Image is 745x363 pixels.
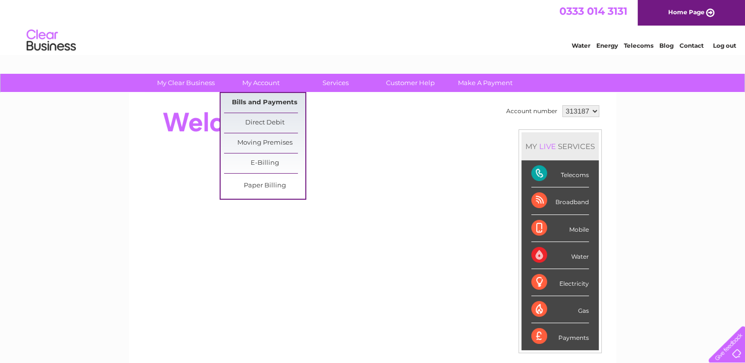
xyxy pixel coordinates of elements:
a: 0333 014 3131 [559,5,627,17]
a: Direct Debit [224,113,305,133]
div: Electricity [531,269,589,296]
a: Services [295,74,376,92]
div: Clear Business is a trading name of Verastar Limited (registered in [GEOGRAPHIC_DATA] No. 3667643... [140,5,606,48]
a: Moving Premises [224,133,305,153]
a: My Clear Business [145,74,227,92]
div: LIVE [537,142,558,151]
a: Energy [596,42,618,49]
a: Log out [713,42,736,49]
div: Payments [531,323,589,350]
a: E-Billing [224,153,305,173]
a: Paper Billing [224,176,305,196]
a: My Account [220,74,301,92]
a: Water [572,42,590,49]
div: Broadband [531,187,589,214]
div: Water [531,242,589,269]
a: Make A Payment [445,74,526,92]
a: Blog [659,42,674,49]
a: Telecoms [624,42,653,49]
a: Bills and Payments [224,93,305,113]
div: Gas [531,296,589,323]
a: Customer Help [370,74,451,92]
img: logo.png [26,26,76,56]
div: Mobile [531,215,589,242]
a: Contact [680,42,704,49]
td: Account number [504,103,560,120]
div: MY SERVICES [521,132,599,160]
div: Telecoms [531,160,589,187]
